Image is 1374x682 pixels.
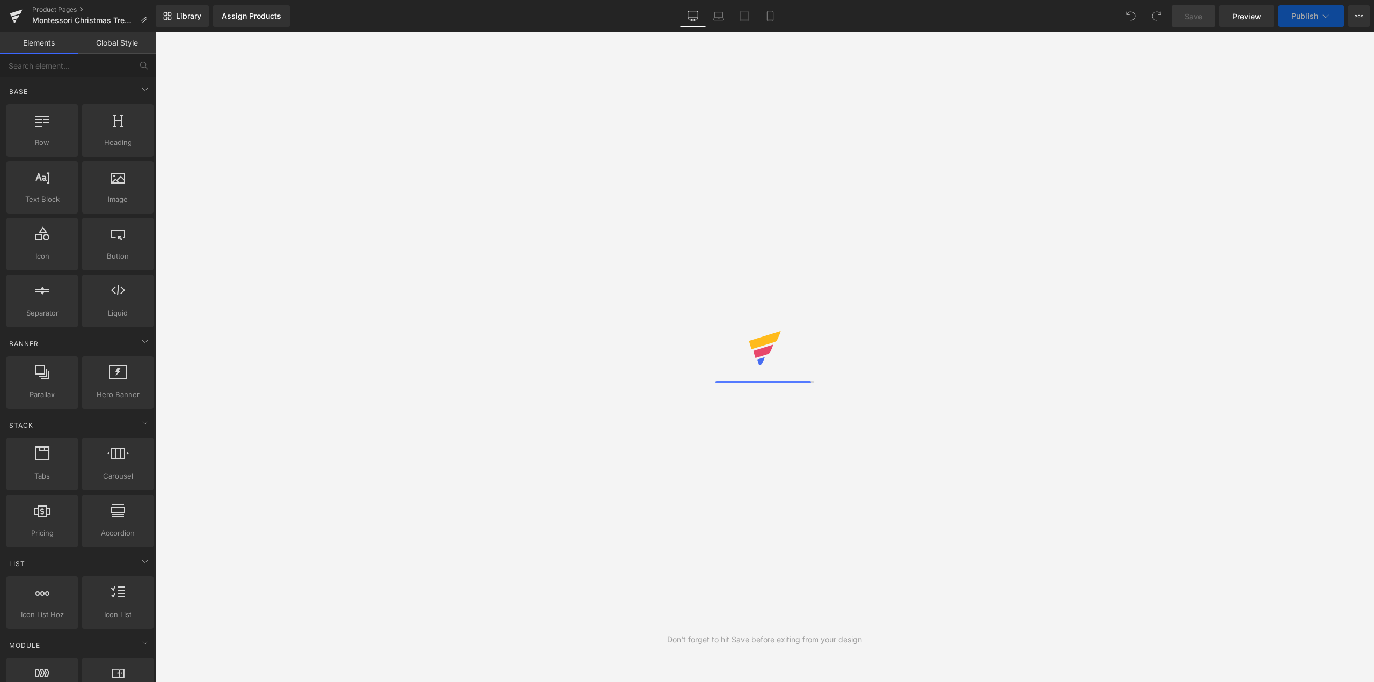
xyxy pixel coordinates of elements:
[85,137,150,148] span: Heading
[10,307,75,319] span: Separator
[757,5,783,27] a: Mobile
[706,5,732,27] a: Laptop
[85,471,150,482] span: Carousel
[222,12,281,20] div: Assign Products
[32,16,135,25] span: Montessori Christmas Tree Bundle
[32,5,156,14] a: Product Pages
[78,32,156,54] a: Global Style
[85,194,150,205] span: Image
[1278,5,1344,27] button: Publish
[156,5,209,27] a: New Library
[10,609,75,620] span: Icon List Hoz
[1219,5,1274,27] a: Preview
[8,640,41,650] span: Module
[85,527,150,539] span: Accordion
[1120,5,1142,27] button: Undo
[8,559,26,569] span: List
[10,194,75,205] span: Text Block
[10,251,75,262] span: Icon
[8,86,29,97] span: Base
[85,609,150,620] span: Icon List
[667,634,862,646] div: Don't forget to hit Save before exiting from your design
[10,389,75,400] span: Parallax
[10,137,75,148] span: Row
[1146,5,1167,27] button: Redo
[10,527,75,539] span: Pricing
[10,471,75,482] span: Tabs
[8,420,34,430] span: Stack
[1232,11,1261,22] span: Preview
[680,5,706,27] a: Desktop
[85,389,150,400] span: Hero Banner
[1185,11,1202,22] span: Save
[8,339,40,349] span: Banner
[1291,12,1318,20] span: Publish
[732,5,757,27] a: Tablet
[176,11,201,21] span: Library
[85,307,150,319] span: Liquid
[1348,5,1370,27] button: More
[85,251,150,262] span: Button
